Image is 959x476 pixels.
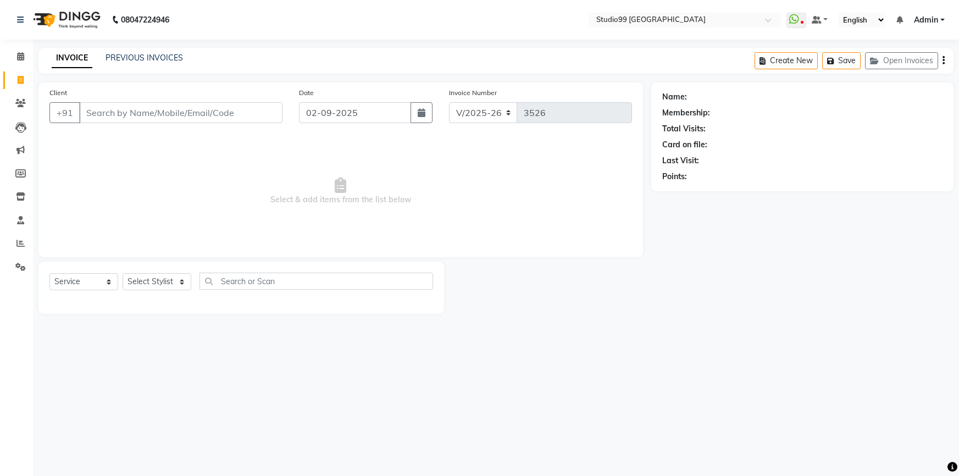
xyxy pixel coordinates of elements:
[121,4,169,35] b: 08047224946
[662,107,710,119] div: Membership:
[449,88,497,98] label: Invoice Number
[822,52,861,69] button: Save
[662,139,707,151] div: Card on file:
[662,155,699,167] div: Last Visit:
[662,123,706,135] div: Total Visits:
[79,102,282,123] input: Search by Name/Mobile/Email/Code
[865,52,938,69] button: Open Invoices
[914,14,938,26] span: Admin
[755,52,818,69] button: Create New
[52,48,92,68] a: INVOICE
[662,171,687,182] div: Points:
[662,91,687,103] div: Name:
[49,102,80,123] button: +91
[49,136,632,246] span: Select & add items from the list below
[199,273,433,290] input: Search or Scan
[106,53,183,63] a: PREVIOUS INVOICES
[49,88,67,98] label: Client
[28,4,103,35] img: logo
[299,88,314,98] label: Date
